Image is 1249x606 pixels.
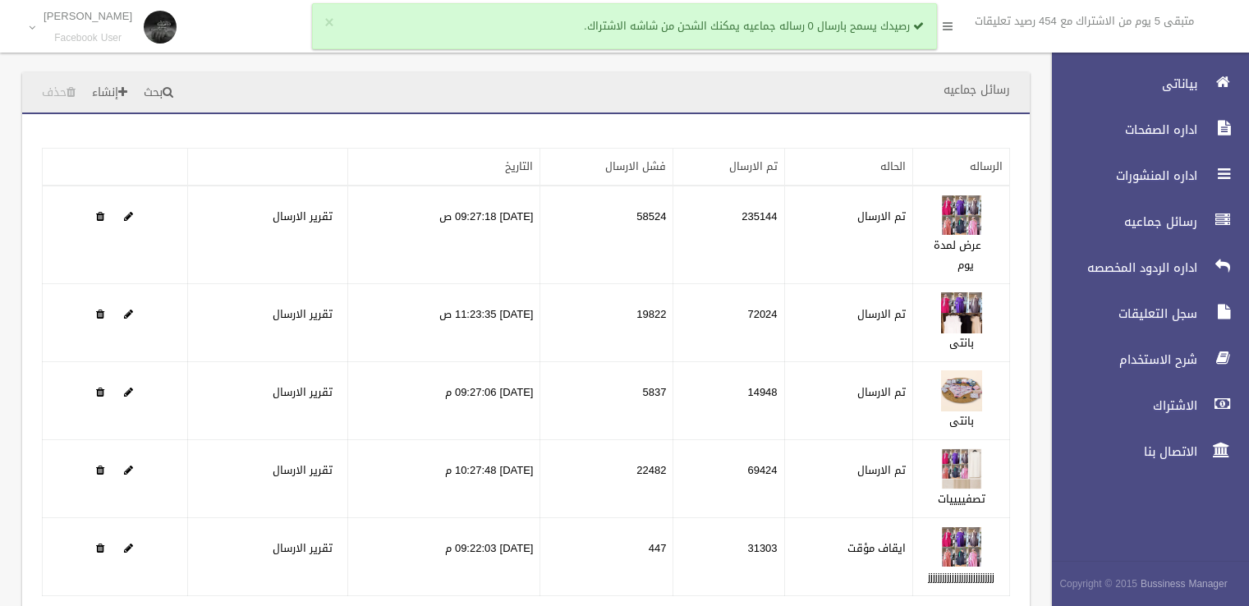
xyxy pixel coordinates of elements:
a: إنشاء [85,78,134,108]
span: الاتصال بنا [1038,443,1202,460]
a: الاتصال بنا [1038,434,1249,470]
a: تقرير الارسال [273,460,333,480]
span: اداره المنشورات [1038,168,1202,184]
a: Edit [941,460,982,480]
td: [DATE] 11:23:35 ص [348,284,540,362]
img: 638949937136135792.jpeg [941,526,982,567]
label: تم الارسال [857,305,906,324]
span: Copyright © 2015 [1059,575,1137,593]
small: Facebook User [44,32,132,44]
span: بياناتى [1038,76,1202,92]
a: تقرير الارسال [273,304,333,324]
span: شرح الاستخدام [1038,351,1202,368]
td: [DATE] 09:22:03 م [348,518,540,596]
td: 19822 [540,284,673,362]
a: Edit [941,206,982,227]
label: تم الارسال [857,461,906,480]
a: عرض لمدة يوم [934,235,981,275]
a: بانتى [949,411,974,431]
td: [DATE] 09:27:18 ص [348,186,540,284]
button: × [324,15,333,31]
a: شرح الاستخدام [1038,342,1249,378]
a: بانتى [949,333,974,353]
a: اداره الردود المخصصه [1038,250,1249,286]
p: [PERSON_NAME] [44,10,132,22]
strong: Bussiness Manager [1141,575,1228,593]
td: 31303 [673,518,784,596]
td: 447 [540,518,673,596]
img: 638918385047297033.jpeg [941,370,982,411]
a: Edit [124,206,133,227]
a: jjjjjjjjjjjjjjjjjjjjjjjjjjjj [928,567,994,587]
a: اداره الصفحات [1038,112,1249,148]
a: تقرير الارسال [273,382,333,402]
label: تم الارسال [857,383,906,402]
a: بحث [137,78,180,108]
th: الحاله [784,149,913,186]
td: 58524 [540,186,673,284]
a: التاريخ [505,156,533,177]
a: تقرير الارسال [273,206,333,227]
td: 235144 [673,186,784,284]
a: Edit [124,460,133,480]
a: سجل التعليقات [1038,296,1249,332]
span: اداره الصفحات [1038,122,1202,138]
a: Edit [124,382,133,402]
span: سجل التعليقات [1038,305,1202,322]
a: الاشتراك [1038,388,1249,424]
a: تم الارسال [729,156,778,177]
td: 72024 [673,284,784,362]
a: اداره المنشورات [1038,158,1249,194]
a: رسائل جماعيه [1038,204,1249,240]
a: Edit [941,304,982,324]
th: الرساله [913,149,1010,186]
a: Edit [941,538,982,558]
img: 638906992978540298.jpeg [941,292,982,333]
div: رصيدك يسمح بارسال 0 رساله جماعيه يمكنك الشحن من شاشه الاشتراك. [312,3,937,49]
img: 638942633964235032.jpeg [941,448,982,489]
header: رسائل جماعيه [924,74,1030,106]
label: تم الارسال [857,207,906,227]
td: 69424 [673,440,784,518]
img: 638947458874634215.jpeg [941,195,982,236]
a: Edit [124,304,133,324]
td: 22482 [540,440,673,518]
span: الاشتراك [1038,397,1202,414]
a: فشل الارسال [605,156,666,177]
span: اداره الردود المخصصه [1038,259,1202,276]
td: [DATE] 09:27:06 م [348,362,540,440]
label: ايقاف مؤقت [847,539,906,558]
span: رسائل جماعيه [1038,213,1202,230]
a: تقرير الارسال [273,538,333,558]
td: 5837 [540,362,673,440]
a: بياناتى [1038,66,1249,102]
a: تصفييييات [938,489,985,509]
a: Edit [941,382,982,402]
td: [DATE] 10:27:48 م [348,440,540,518]
a: Edit [124,538,133,558]
td: 14948 [673,362,784,440]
